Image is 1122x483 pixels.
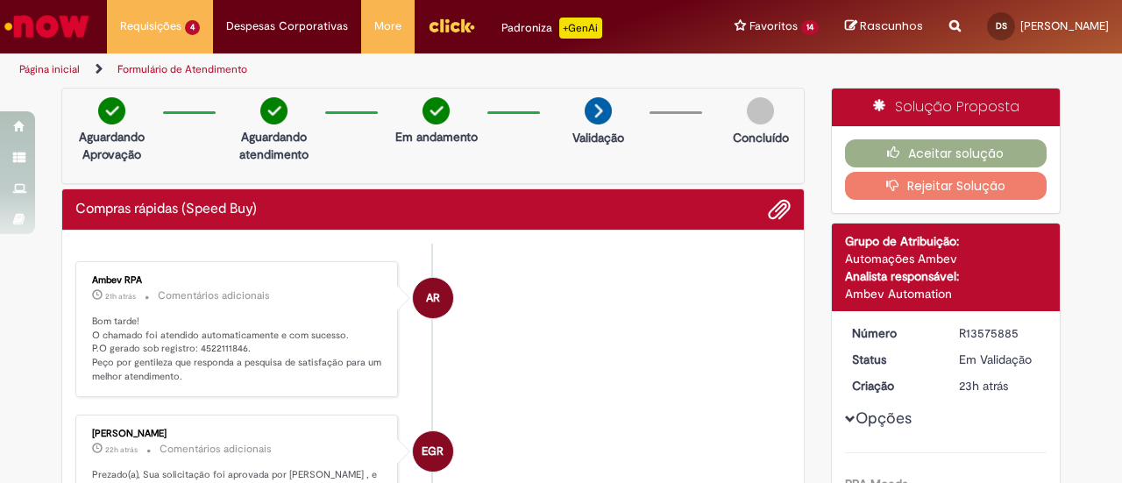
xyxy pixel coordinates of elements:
button: Aceitar solução [845,139,1047,167]
img: check-circle-green.png [260,97,288,124]
ul: Trilhas de página [13,53,735,86]
div: [PERSON_NAME] [92,429,384,439]
div: Solução Proposta [832,89,1061,126]
p: Bom tarde! O chamado foi atendido automaticamente e com sucesso. P.O gerado sob registro: 4522111... [92,315,384,384]
img: img-circle-grey.png [747,97,774,124]
div: Automações Ambev [845,250,1047,267]
span: 4 [185,20,200,35]
span: EGR [422,430,444,472]
div: Ambev RPA [92,275,384,286]
dt: Número [839,324,947,342]
div: 29/09/2025 10:51:12 [959,377,1040,394]
div: Ambev RPA [413,278,453,318]
img: check-circle-green.png [423,97,450,124]
a: Rascunhos [845,18,923,35]
p: Concluído [733,129,789,146]
span: [PERSON_NAME] [1020,18,1109,33]
small: Comentários adicionais [160,442,272,457]
time: 29/09/2025 10:51:12 [959,378,1008,394]
span: Favoritos [749,18,798,35]
p: Em andamento [395,128,478,146]
img: check-circle-green.png [98,97,125,124]
p: Aguardando Aprovação [69,128,154,163]
h2: Compras rápidas (Speed Buy) Histórico de tíquete [75,202,257,217]
img: arrow-next.png [585,97,612,124]
div: Padroniza [501,18,602,39]
dt: Criação [839,377,947,394]
span: 22h atrás [105,444,138,455]
small: Comentários adicionais [158,288,270,303]
time: 29/09/2025 11:18:37 [105,444,138,455]
dt: Status [839,351,947,368]
span: AR [426,277,440,319]
time: 29/09/2025 12:00:57 [105,291,136,302]
div: Grupo de Atribuição: [845,232,1047,250]
button: Rejeitar Solução [845,172,1047,200]
span: 23h atrás [959,378,1008,394]
span: Rascunhos [860,18,923,34]
span: Requisições [120,18,181,35]
div: Ambev Automation [845,285,1047,302]
img: click_logo_yellow_360x200.png [428,12,475,39]
div: Em Validação [959,351,1040,368]
span: 14 [801,20,819,35]
span: 21h atrás [105,291,136,302]
button: Adicionar anexos [768,198,791,221]
p: Aguardando atendimento [231,128,316,163]
a: Formulário de Atendimento [117,62,247,76]
span: More [374,18,401,35]
img: ServiceNow [2,9,92,44]
p: Validação [572,129,624,146]
div: R13575885 [959,324,1040,342]
div: Evelyne Guedes Reis E Souza [413,431,453,472]
div: Analista responsável: [845,267,1047,285]
p: +GenAi [559,18,602,39]
span: DS [996,20,1007,32]
a: Página inicial [19,62,80,76]
span: Despesas Corporativas [226,18,348,35]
